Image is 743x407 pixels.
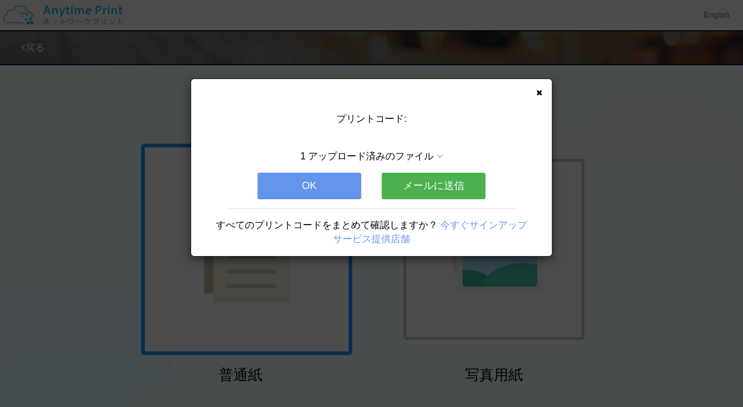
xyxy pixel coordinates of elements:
[337,114,406,124] span: プリントコード:
[216,220,438,230] span: すべてのプリントコードをまとめて確認しますか？
[440,220,527,230] a: 今すぐサインアップ
[258,173,361,199] button: OK
[382,173,485,199] button: メールに送信
[333,234,410,244] a: サービス提供店舗
[300,151,434,161] span: 1 アップロード済みのファイル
